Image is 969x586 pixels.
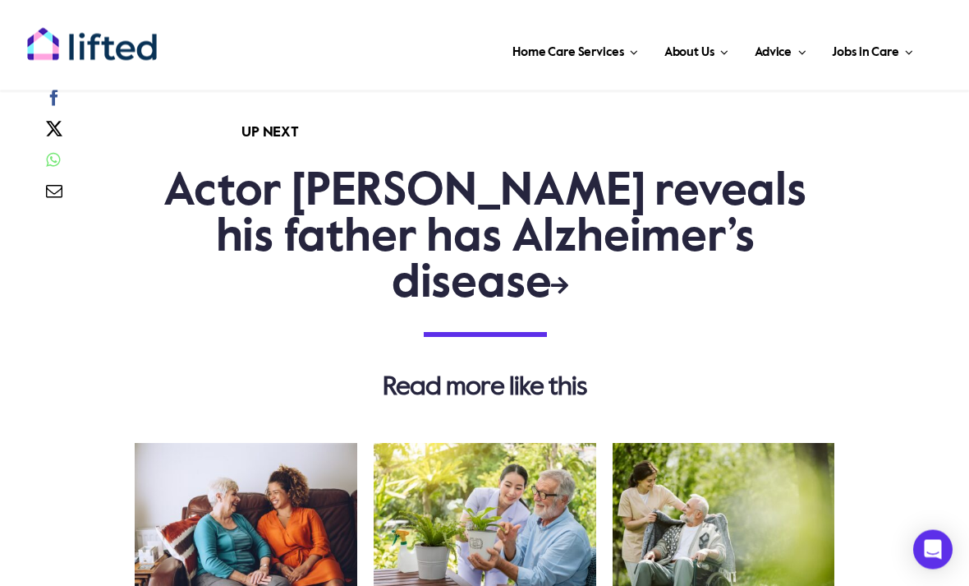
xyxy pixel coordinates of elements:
strong: UP NEXT [241,126,298,141]
a: Advice [750,25,811,74]
a: How do I tell family and friends about a dementia diagnosis? [135,444,357,460]
a: X [41,118,67,149]
a: Link to https://www.liftedcare.com/news/actor-owen-wilson-reveals-his-father-has-alzheimers/ [551,276,568,296]
span: About Us [664,39,714,66]
a: lifted-logo [26,27,158,44]
a: Keep on moving: How to stay active with dementia [613,444,835,460]
div: Open Intercom Messenger [913,530,953,570]
a: Actor [PERSON_NAME] reveals his father has Alzheimer’s disease [163,170,806,308]
a: WhatsApp [41,149,64,180]
a: Email [41,180,67,211]
a: The GOOD and BAD news about shopping when you have dementia [374,444,596,460]
a: Home Care Services [507,25,643,74]
span: Jobs in Care [832,39,898,66]
a: Facebook [41,86,67,118]
a: About Us [659,25,733,74]
span: Advice [755,39,792,66]
nav: Main Menu [182,25,918,74]
strong: Read more like this [383,375,587,401]
a: Jobs in Care [827,25,918,74]
span: Home Care Services [512,39,623,66]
